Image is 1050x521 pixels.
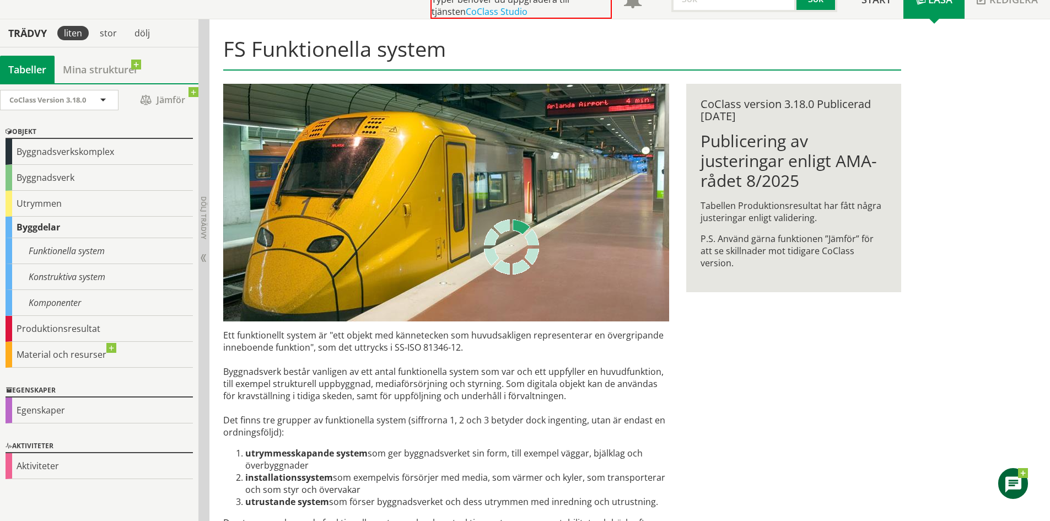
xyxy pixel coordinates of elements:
div: Byggdelar [6,217,193,238]
span: Dölj trädvy [199,196,208,239]
a: Mina strukturer [55,56,147,83]
a: CoClass Studio [466,6,527,18]
strong: installationssystem [245,471,333,484]
div: Utrymmen [6,191,193,217]
img: arlanda-express-2.jpg [223,84,669,321]
div: Aktiviteter [6,453,193,479]
div: Aktiviteter [6,440,193,453]
img: Laddar [484,219,539,275]
div: Byggnadsverkskomplex [6,139,193,165]
div: Konstruktiva system [6,264,193,290]
strong: utrustande system [245,496,329,508]
p: P.S. Använd gärna funktionen ”Jämför” för att se skillnader mot tidigare CoClass version. [701,233,886,269]
h1: Publicering av justeringar enligt AMA-rådet 8/2025 [701,131,886,191]
div: stor [93,26,123,40]
div: liten [57,26,89,40]
span: Jämför [130,90,196,110]
div: Funktionella system [6,238,193,264]
li: som förser byggnadsverket och dess utrymmen med inredning och utrustning. [245,496,669,508]
li: som ger byggnadsverket sin form, till exempel väggar, bjälklag och överbyggnader [245,447,669,471]
div: Egenskaper [6,398,193,423]
span: CoClass Version 3.18.0 [9,95,86,105]
h1: FS Funktionella system [223,36,901,71]
div: Material och resurser [6,342,193,368]
div: Byggnadsverk [6,165,193,191]
div: Trädvy [2,27,53,39]
div: CoClass version 3.18.0 Publicerad [DATE] [701,98,886,122]
div: Produktionsresultat [6,316,193,342]
div: Egenskaper [6,384,193,398]
div: Objekt [6,126,193,139]
div: Komponenter [6,290,193,316]
li: som exempelvis försörjer med media, som värmer och kyler, som trans­porterar och som styr och öve... [245,471,669,496]
strong: utrymmesskapande system [245,447,368,459]
div: dölj [128,26,157,40]
p: Tabellen Produktionsresultat har fått några justeringar enligt validering. [701,200,886,224]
